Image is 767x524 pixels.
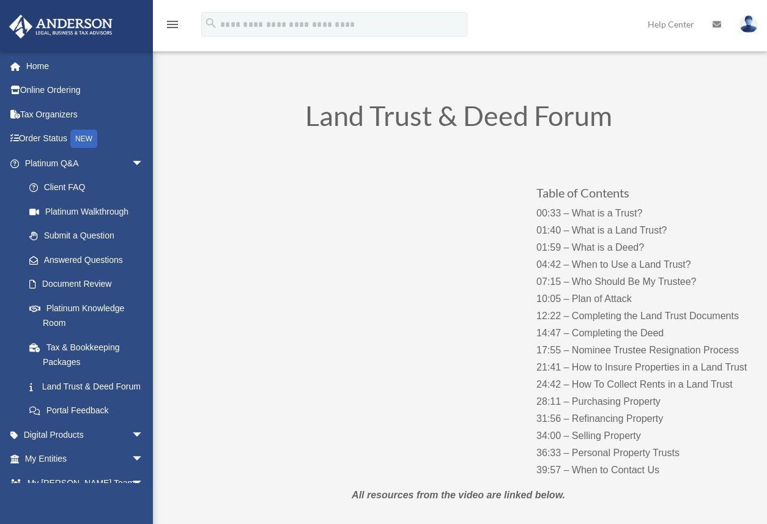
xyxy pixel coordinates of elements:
[17,399,162,423] a: Portal Feedback
[9,151,162,175] a: Platinum Q&Aarrow_drop_down
[17,175,162,200] a: Client FAQ
[132,423,156,448] span: arrow_drop_down
[132,447,156,472] span: arrow_drop_down
[9,471,162,495] a: My [PERSON_NAME] Teamarrow_drop_down
[739,15,758,33] img: User Pic
[165,17,180,32] i: menu
[9,127,162,152] a: Order StatusNEW
[165,21,180,32] a: menu
[536,186,751,205] h3: Table of Contents
[9,423,162,447] a: Digital Productsarrow_drop_down
[17,374,156,399] a: Land Trust & Deed Forum
[9,447,162,471] a: My Entitiesarrow_drop_down
[9,54,162,78] a: Home
[17,272,162,297] a: Document Review
[132,471,156,496] span: arrow_drop_down
[17,248,162,272] a: Answered Questions
[536,205,751,479] p: 00:33 – What is a Trust? 01:40 – What is a Land Trust? 01:59 – What is a Deed? 04:42 – When to Us...
[9,102,162,127] a: Tax Organizers
[70,130,97,148] div: NEW
[204,17,218,30] i: search
[17,296,162,335] a: Platinum Knowledge Room
[17,335,162,374] a: Tax & Bookkeeping Packages
[17,224,162,248] a: Submit a Question
[165,102,752,136] h1: Land Trust & Deed Forum
[17,199,162,224] a: Platinum Walkthrough
[352,490,565,500] em: All resources from the video are linked below.
[6,15,116,39] img: Anderson Advisors Platinum Portal
[9,78,162,103] a: Online Ordering
[132,151,156,176] span: arrow_drop_down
